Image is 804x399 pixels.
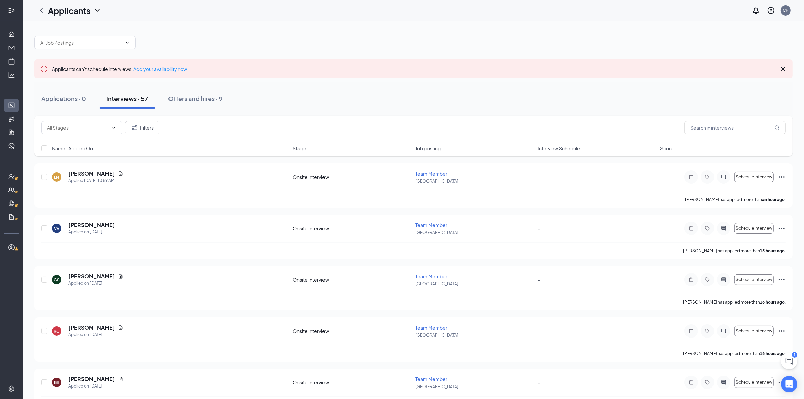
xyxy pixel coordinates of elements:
[660,145,674,152] span: Score
[111,125,116,130] svg: ChevronDown
[47,124,108,131] input: All Stages
[685,197,786,202] p: [PERSON_NAME] has applied more than .
[415,273,447,279] span: Team Member
[703,277,711,282] svg: Tag
[125,40,130,45] svg: ChevronDown
[293,328,411,334] div: Onsite Interview
[68,375,115,383] h5: [PERSON_NAME]
[68,280,123,287] div: Applied on [DATE]
[767,6,775,15] svg: QuestionInfo
[8,7,15,14] svg: Expand
[54,328,60,334] div: RC
[703,380,711,385] svg: Tag
[734,377,774,388] button: Schedule interview
[778,327,786,335] svg: Ellipses
[52,66,187,72] span: Applicants can't schedule interviews.
[684,121,786,134] input: Search in interviews
[783,7,789,13] div: CH
[762,197,785,202] b: an hour ago
[683,351,786,356] p: [PERSON_NAME] has applied more than .
[106,94,148,103] div: Interviews · 57
[415,384,534,390] p: [GEOGRAPHIC_DATA]
[538,379,540,385] span: -
[720,277,728,282] svg: ActiveChat
[774,125,780,130] svg: MagnifyingGlass
[68,273,115,280] h5: [PERSON_NAME]
[293,145,306,152] span: Stage
[703,226,711,231] svg: Tag
[785,357,793,365] svg: ChatActive
[779,65,787,73] svg: Cross
[687,226,695,231] svg: Note
[133,66,187,72] a: Add your availability now
[54,174,59,180] div: LN
[683,248,786,254] p: [PERSON_NAME] has applied more than .
[781,376,797,392] div: Open Intercom Messenger
[118,376,123,382] svg: Document
[736,329,772,333] span: Schedule interview
[736,226,772,231] span: Schedule interview
[415,222,447,228] span: Team Member
[778,173,786,181] svg: Ellipses
[40,39,122,46] input: All Job Postings
[415,178,534,184] p: [GEOGRAPHIC_DATA]
[293,225,411,232] div: Onsite Interview
[68,383,123,390] div: Applied on [DATE]
[736,380,772,385] span: Schedule interview
[68,331,123,338] div: Applied on [DATE]
[131,124,139,132] svg: Filter
[760,248,785,253] b: 15 hours ago
[415,332,534,338] p: [GEOGRAPHIC_DATA]
[293,379,411,386] div: Onsite Interview
[538,145,580,152] span: Interview Schedule
[293,174,411,180] div: Onsite Interview
[415,376,447,382] span: Team Member
[792,352,797,358] div: 1
[720,174,728,180] svg: ActiveChat
[415,325,447,331] span: Team Member
[778,224,786,232] svg: Ellipses
[40,65,48,73] svg: Error
[52,145,93,152] span: Name · Applied On
[538,225,540,231] span: -
[736,277,772,282] span: Schedule interview
[93,6,101,15] svg: ChevronDown
[734,223,774,234] button: Schedule interview
[720,380,728,385] svg: ActiveChat
[760,300,785,305] b: 16 hours ago
[125,121,159,134] button: Filter Filters
[68,229,115,235] div: Applied on [DATE]
[415,145,441,152] span: Job posting
[118,325,123,330] svg: Document
[687,174,695,180] svg: Note
[68,324,115,331] h5: [PERSON_NAME]
[68,170,115,177] h5: [PERSON_NAME]
[118,171,123,176] svg: Document
[415,230,534,235] p: [GEOGRAPHIC_DATA]
[118,274,123,279] svg: Document
[687,328,695,334] svg: Note
[703,328,711,334] svg: Tag
[415,171,447,177] span: Team Member
[720,328,728,334] svg: ActiveChat
[293,276,411,283] div: Onsite Interview
[736,175,772,179] span: Schedule interview
[703,174,711,180] svg: Tag
[752,6,760,15] svg: Notifications
[41,94,86,103] div: Applications · 0
[687,277,695,282] svg: Note
[54,226,59,231] div: VV
[687,380,695,385] svg: Note
[538,328,540,334] span: -
[778,378,786,386] svg: Ellipses
[734,172,774,182] button: Schedule interview
[48,5,90,16] h1: Applicants
[37,6,45,15] a: ChevronLeft
[683,299,786,305] p: [PERSON_NAME] has applied more than .
[54,380,59,385] div: BB
[68,221,115,229] h5: [PERSON_NAME]
[538,277,540,283] span: -
[538,174,540,180] span: -
[68,177,123,184] div: Applied [DATE] 10:59 AM
[8,385,15,392] svg: Settings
